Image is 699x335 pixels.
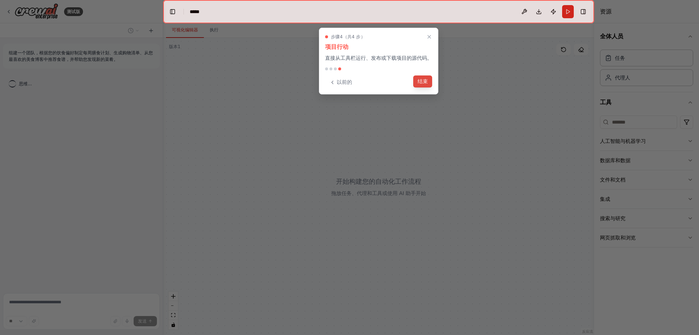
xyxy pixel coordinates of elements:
[167,7,178,17] button: 隐藏左侧边栏
[413,75,432,87] button: 结束
[352,34,365,39] font: 4 步）
[331,34,340,39] font: 步骤
[337,79,352,85] font: 以前的
[425,32,434,41] button: 关闭演练
[418,78,428,84] font: 结束
[343,34,352,39] font: （共
[340,34,343,39] font: 4
[325,55,432,61] font: 直接从工具栏运行、发布或下载项目的源代码。
[325,76,356,88] button: 以前的
[325,43,348,50] font: 项目行动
